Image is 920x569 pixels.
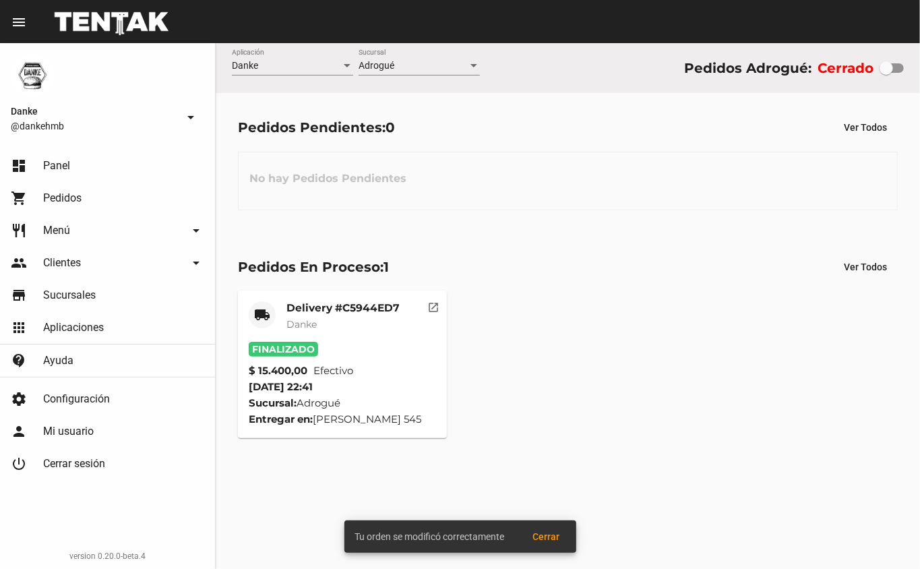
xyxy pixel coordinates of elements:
[188,222,204,239] mat-icon: arrow_drop_down
[249,395,437,411] div: Adrogué
[43,256,81,270] span: Clientes
[844,122,887,133] span: Ver Todos
[11,158,27,174] mat-icon: dashboard
[254,307,270,323] mat-icon: local_shipping
[43,289,96,302] span: Sucursales
[11,54,54,97] img: 1d4517d0-56da-456b-81f5-6111ccf01445.png
[11,320,27,336] mat-icon: apps
[386,119,395,136] span: 0
[188,255,204,271] mat-icon: arrow_drop_down
[11,119,177,133] span: @dankehmb
[844,262,887,272] span: Ver Todos
[833,115,898,140] button: Ver Todos
[249,413,313,425] strong: Entregar en:
[533,531,560,542] span: Cerrar
[11,190,27,206] mat-icon: shopping_cart
[684,57,811,79] div: Pedidos Adrogué:
[239,158,417,199] h3: No hay Pedidos Pendientes
[249,396,297,409] strong: Sucursal:
[43,392,110,406] span: Configuración
[11,103,177,119] span: Danke
[43,354,73,367] span: Ayuda
[833,255,898,279] button: Ver Todos
[11,255,27,271] mat-icon: people
[11,423,27,440] mat-icon: person
[11,549,204,563] div: version 0.20.0-beta.4
[249,342,318,357] span: Finalizado
[11,14,27,30] mat-icon: menu
[818,57,873,79] label: Cerrado
[11,391,27,407] mat-icon: settings
[11,353,27,369] mat-icon: contact_support
[313,363,353,379] span: Efectivo
[249,380,313,393] span: [DATE] 22:41
[11,222,27,239] mat-icon: restaurant
[286,301,400,315] mat-card-title: Delivery #C5944ED7
[43,191,82,205] span: Pedidos
[427,299,439,311] mat-icon: open_in_new
[355,530,505,543] span: Tu orden se modificó correctamente
[522,525,571,549] button: Cerrar
[43,457,105,471] span: Cerrar sesión
[238,117,395,138] div: Pedidos Pendientes:
[43,224,70,237] span: Menú
[249,411,437,427] div: [PERSON_NAME] 545
[43,425,94,438] span: Mi usuario
[43,159,70,173] span: Panel
[232,60,258,71] span: Danke
[249,363,307,379] strong: $ 15.400,00
[11,287,27,303] mat-icon: store
[43,321,104,334] span: Aplicaciones
[384,259,389,275] span: 1
[11,456,27,472] mat-icon: power_settings_new
[238,256,389,278] div: Pedidos En Proceso:
[286,318,317,330] span: Danke
[359,60,394,71] span: Adrogué
[183,109,199,125] mat-icon: arrow_drop_down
